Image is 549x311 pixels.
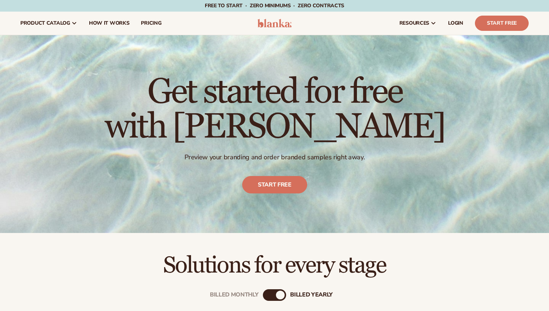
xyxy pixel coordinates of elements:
a: LOGIN [442,12,469,35]
h2: Solutions for every stage [20,253,529,278]
span: LOGIN [448,20,463,26]
div: billed Yearly [290,292,333,299]
a: product catalog [15,12,83,35]
a: Start Free [475,16,529,31]
span: pricing [141,20,161,26]
a: Start free [242,176,307,193]
span: Free to start · ZERO minimums · ZERO contracts [205,2,344,9]
span: product catalog [20,20,70,26]
p: Preview your branding and order branded samples right away. [105,153,445,161]
a: pricing [135,12,167,35]
div: Billed Monthly [210,292,259,299]
span: How It Works [89,20,130,26]
a: resources [394,12,442,35]
span: resources [399,20,429,26]
h1: Get started for free with [PERSON_NAME] [105,75,445,144]
a: How It Works [83,12,135,35]
img: logo [257,19,292,28]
